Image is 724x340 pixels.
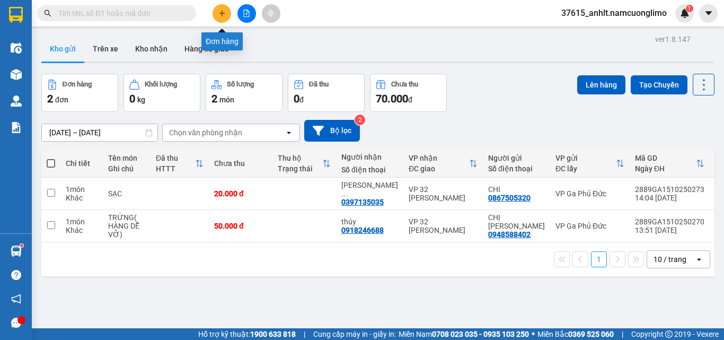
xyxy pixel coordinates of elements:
div: 1 món [66,217,98,226]
span: Hỗ trợ kỹ thuật: [198,328,296,340]
button: Trên xe [84,36,127,62]
sup: 2 [355,115,365,125]
div: ĐC giao [409,164,469,173]
div: 14:04 [DATE] [635,194,704,202]
span: đ [299,95,304,104]
div: Ghi chú [108,164,145,173]
div: 2889GA1510250273 [635,185,704,194]
span: ... [341,189,348,198]
div: 20.000 đ [214,189,267,198]
div: Người gửi [488,154,545,162]
strong: 0708 023 035 - 0935 103 250 [432,330,529,338]
div: VP gửi [555,154,616,162]
span: Miền Bắc [537,328,614,340]
div: Số lượng [227,81,254,88]
div: 50.000 đ [214,222,267,230]
div: Chi tiết [66,159,98,168]
button: Khối lượng0kg [123,74,200,112]
svg: open [695,255,703,264]
li: Số nhà [STREET_ADDRESS][PERSON_NAME] [99,45,443,58]
div: VP 32 [PERSON_NAME] [409,185,478,202]
span: Miền Nam [399,328,529,340]
svg: open [285,128,293,137]
input: Select a date range. [42,124,157,141]
span: 37615_anhlt.namcuonglimo [553,6,675,20]
button: Lên hàng [577,75,625,94]
button: Kho gửi [41,36,84,62]
span: notification [11,294,21,304]
div: Thu hộ [278,154,322,162]
div: Đã thu [309,81,329,88]
button: Tạo Chuyến [631,75,687,94]
img: logo-vxr [9,7,23,23]
th: Toggle SortBy [630,150,710,178]
button: file-add [237,4,256,23]
strong: 0369 525 060 [568,330,614,338]
div: Chưa thu [214,159,267,168]
span: đơn [55,95,68,104]
span: ⚪️ [532,332,535,336]
sup: 1 [20,244,23,247]
div: 0867505320 [488,194,531,202]
div: ĐC lấy [555,164,616,173]
span: 0 [129,92,135,105]
div: Mã GD [635,154,696,162]
button: Bộ lọc [304,120,360,142]
div: Số điện thoại [341,165,398,174]
div: VP Ga Phủ Đức [555,222,624,230]
img: warehouse-icon [11,246,22,257]
img: icon-new-feature [680,8,690,18]
div: Số điện thoại [488,164,545,173]
th: Toggle SortBy [403,150,483,178]
div: ver 1.8.147 [655,33,691,45]
img: warehouse-icon [11,42,22,54]
b: Công ty TNHH Trọng Hiếu Phú Thọ - Nam Cường Limousine [129,12,414,41]
span: Cung cấp máy in - giấy in: [313,328,396,340]
img: warehouse-icon [11,95,22,107]
button: Kho nhận [127,36,176,62]
div: Người nhận [341,153,398,161]
span: 2 [47,92,53,105]
button: Đã thu0đ [288,74,365,112]
span: 0 [294,92,299,105]
button: plus [213,4,231,23]
div: 0948588402 [488,230,531,239]
button: 1 [591,251,607,267]
button: caret-down [699,4,718,23]
div: 2889GA1510250270 [635,217,704,226]
div: Khối lượng [145,81,177,88]
div: VP nhận [409,154,469,162]
button: aim [262,4,280,23]
strong: 1900 633 818 [250,330,296,338]
button: Số lượng2món [206,74,282,112]
input: Tìm tên, số ĐT hoặc mã đơn [58,7,183,19]
div: Khác [66,194,98,202]
span: copyright [665,330,673,338]
button: Đơn hàng2đơn [41,74,118,112]
span: 1 [687,5,691,12]
span: message [11,318,21,328]
div: 1 món [66,185,98,194]
div: 0397135035 [341,198,384,206]
div: Khác [66,226,98,234]
div: Trạng thái [278,164,322,173]
div: Chưa thu [391,81,418,88]
span: caret-down [704,8,713,18]
div: PHAN ĐỨC DƯƠNG [341,181,398,198]
span: kg [137,95,145,104]
button: Hàng đã giao [176,36,237,62]
span: question-circle [11,270,21,280]
span: | [622,328,623,340]
span: search [44,10,51,17]
span: đ [408,95,412,104]
span: aim [267,10,275,17]
img: solution-icon [11,122,22,133]
div: TRỨNG( HÀNG DỄ VỠ) [108,213,145,239]
span: plus [218,10,226,17]
div: Chọn văn phòng nhận [169,127,242,138]
div: VP 32 [PERSON_NAME] [409,217,478,234]
div: Ngày ĐH [635,164,696,173]
div: CHI [488,185,545,194]
div: 13:51 [DATE] [635,226,704,234]
span: 70.000 [376,92,408,105]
